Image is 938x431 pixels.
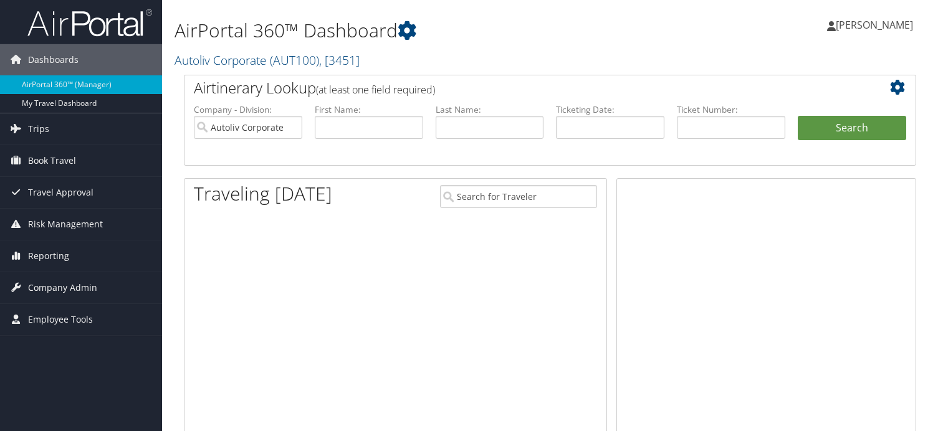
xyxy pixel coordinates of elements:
[194,103,302,116] label: Company - Division:
[316,83,435,97] span: (at least one field required)
[315,103,423,116] label: First Name:
[436,103,544,116] label: Last Name:
[27,8,152,37] img: airportal-logo.png
[440,185,597,208] input: Search for Traveler
[270,52,319,69] span: ( AUT100 )
[28,177,93,208] span: Travel Approval
[798,116,906,141] button: Search
[28,145,76,176] span: Book Travel
[677,103,785,116] label: Ticket Number:
[28,44,79,75] span: Dashboards
[28,272,97,303] span: Company Admin
[194,181,332,207] h1: Traveling [DATE]
[827,6,926,44] a: [PERSON_NAME]
[28,304,93,335] span: Employee Tools
[175,52,360,69] a: Autoliv Corporate
[836,18,913,32] span: [PERSON_NAME]
[194,77,845,98] h2: Airtinerary Lookup
[28,240,69,272] span: Reporting
[28,209,103,240] span: Risk Management
[28,113,49,144] span: Trips
[319,52,360,69] span: , [ 3451 ]
[175,17,675,44] h1: AirPortal 360™ Dashboard
[556,103,664,116] label: Ticketing Date:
